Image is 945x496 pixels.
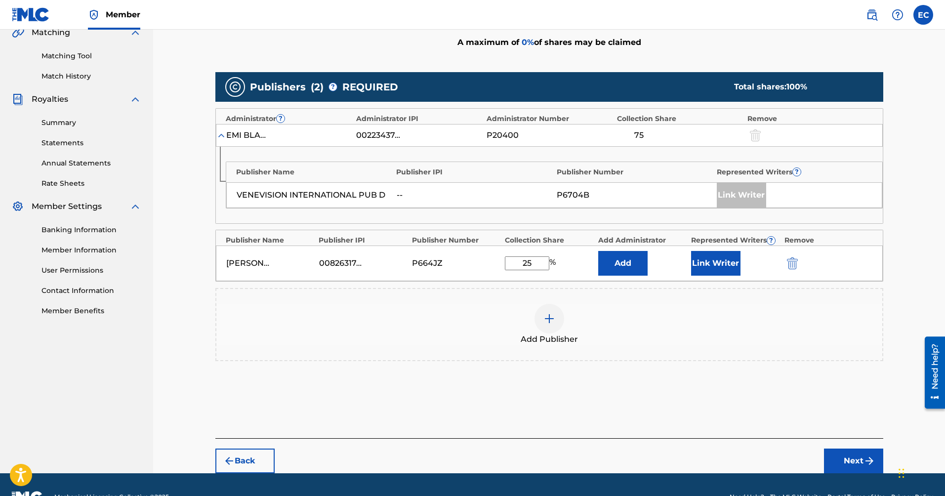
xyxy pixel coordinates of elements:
[899,458,904,488] div: Drag
[41,225,141,235] a: Banking Information
[41,71,141,82] a: Match History
[229,81,241,93] img: publishers
[913,5,933,25] div: User Menu
[12,7,50,22] img: MLC Logo
[41,158,141,168] a: Annual Statements
[106,9,140,20] span: Member
[319,235,407,246] div: Publisher IPI
[917,333,945,413] iframe: Resource Center
[41,118,141,128] a: Summary
[356,114,482,124] div: Administrator IPI
[888,5,907,25] div: Help
[215,17,883,67] div: A maximum of of shares may be claimed
[32,201,102,212] span: Member Settings
[598,235,687,246] div: Add Administrator
[41,265,141,276] a: User Permissions
[521,333,578,345] span: Add Publisher
[277,115,285,123] span: ?
[41,178,141,189] a: Rate Sheets
[41,286,141,296] a: Contact Information
[41,245,141,255] a: Member Information
[862,5,882,25] a: Public Search
[41,51,141,61] a: Matching Tool
[32,27,70,39] span: Matching
[505,235,593,246] div: Collection Share
[342,80,398,94] span: REQUIRED
[557,167,712,177] div: Publisher Number
[734,81,863,93] div: Total shares:
[237,189,392,201] div: VENEVISION INTERNATIONAL PUB D
[12,93,24,105] img: Royalties
[786,82,807,91] span: 100 %
[824,449,883,473] button: Next
[717,167,872,177] div: Represented Writers
[557,189,712,201] div: P6704B
[88,9,100,21] img: Top Rightsholder
[397,189,552,201] div: --
[129,27,141,39] img: expand
[793,168,801,176] span: ?
[223,455,235,467] img: 7ee5dd4eb1f8a8e3ef2f.svg
[863,455,875,467] img: f7272a7cc735f4ea7f67.svg
[226,114,351,124] div: Administrator
[412,235,500,246] div: Publisher Number
[767,237,775,245] span: ?
[396,167,552,177] div: Publisher IPI
[329,83,337,91] span: ?
[226,235,314,246] div: Publisher Name
[784,235,873,246] div: Remove
[32,93,68,105] span: Royalties
[12,201,24,212] img: Member Settings
[787,257,798,269] img: 12a2ab48e56ec057fbd8.svg
[129,201,141,212] img: expand
[617,114,742,124] div: Collection Share
[487,114,612,124] div: Administrator Number
[216,130,226,140] img: expand-cell-toggle
[866,9,878,21] img: search
[12,27,24,39] img: Matching
[311,80,324,94] span: ( 2 )
[691,235,780,246] div: Represented Writers
[892,9,904,21] img: help
[543,313,555,325] img: add
[236,167,392,177] div: Publisher Name
[549,256,558,270] span: %
[691,251,740,276] button: Link Writer
[41,306,141,316] a: Member Benefits
[522,38,534,47] span: 0 %
[747,114,873,124] div: Remove
[41,138,141,148] a: Statements
[250,80,306,94] span: Publishers
[129,93,141,105] img: expand
[598,251,648,276] button: Add
[896,449,945,496] iframe: Chat Widget
[215,449,275,473] button: Back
